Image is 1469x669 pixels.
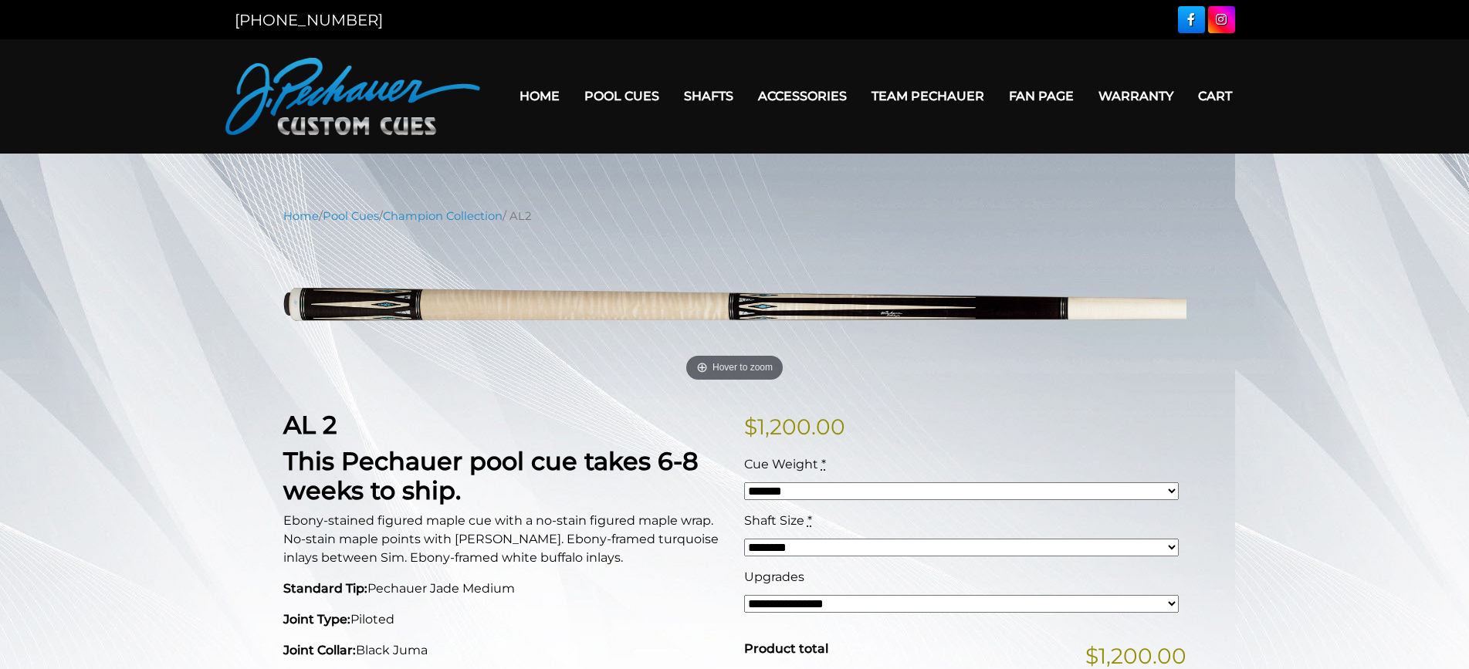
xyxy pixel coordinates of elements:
abbr: required [821,457,826,471]
a: Cart [1186,76,1244,116]
a: Pool Cues [572,76,672,116]
nav: Breadcrumb [283,208,1186,225]
img: AL2-UPDATED.png [283,236,1186,387]
img: Pechauer Custom Cues [225,58,480,135]
span: Cue Weight [744,457,818,471]
a: Accessories [746,76,859,116]
p: Pechauer Jade Medium [283,579,726,598]
a: Home [283,209,319,223]
a: Shafts [672,76,746,116]
strong: Joint Collar: [283,643,356,657]
strong: This Pechauer pool cue takes 6-8 weeks to ship. [283,446,699,505]
a: Pool Cues [323,209,379,223]
a: Fan Page [997,76,1086,116]
strong: Standard Tip: [283,581,367,596]
p: Black Juma [283,641,726,660]
strong: Joint Type: [283,612,350,627]
span: Ebony-stained figured maple cue with a no-stain figured maple wrap. No-stain maple points with [P... [283,513,719,565]
a: Hover to zoom [283,236,1186,387]
strong: AL 2 [283,410,337,440]
a: Home [507,76,572,116]
span: $ [744,414,757,440]
span: Product total [744,641,828,656]
p: Piloted [283,610,726,629]
bdi: 1,200.00 [744,414,845,440]
a: [PHONE_NUMBER] [235,11,383,29]
a: Team Pechauer [859,76,997,116]
a: Warranty [1086,76,1186,116]
a: Champion Collection [383,209,503,223]
abbr: required [807,513,812,528]
span: Shaft Size [744,513,804,528]
span: Upgrades [744,569,804,584]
